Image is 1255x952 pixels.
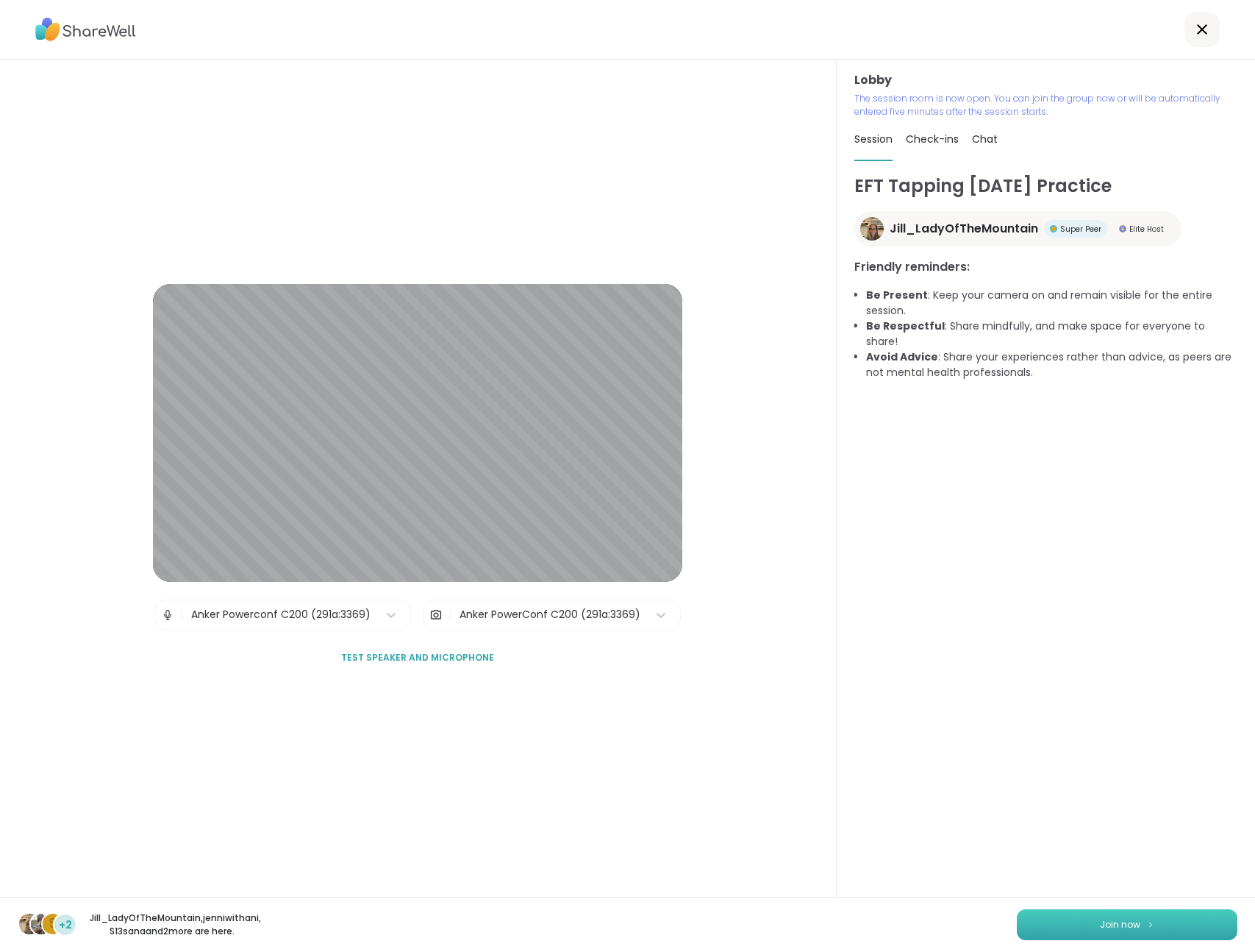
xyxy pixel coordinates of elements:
button: Join now [1017,909,1237,940]
li: : Keep your camera on and remain visible for the entire session. [866,288,1237,319]
h3: Friendly reminders: [854,258,1237,276]
span: | [180,600,184,630]
li: : Share your experiences rather than advice, as peers are not mental health professionals. [866,349,1237,380]
b: Avoid Advice [866,349,938,364]
div: Anker PowerConf C200 (291a:3369) [460,607,640,622]
img: Microphone [161,600,174,630]
span: | [448,600,452,630]
li: : Share mindfully, and make space for everyone to share! [866,319,1237,349]
a: Jill_LadyOfTheMountainJill_LadyOfTheMountainSuper PeerSuper PeerElite HostElite Host [854,211,1181,246]
p: The session room is now open. You can join the group now or will be automatically entered five mi... [854,92,1237,118]
span: Jill_LadyOfTheMountain [890,220,1038,238]
span: Super Peer [1060,224,1101,235]
img: Camera [429,600,443,630]
span: S [49,914,57,934]
span: Session [854,132,893,146]
span: +2 [59,917,72,933]
span: Check-ins [906,132,959,146]
h3: Lobby [854,71,1237,89]
b: Be Respectful [866,319,945,333]
h1: EFT Tapping [DATE] Practice [854,173,1237,199]
img: Super Peer [1050,225,1057,232]
img: Jill_LadyOfTheMountain [860,217,884,241]
img: jenniwithani [31,914,51,934]
div: Anker Powerconf C200 (291a:3369) [191,607,371,622]
span: Test speaker and microphone [341,651,494,664]
b: Be Present [866,288,928,302]
img: Elite Host [1119,225,1126,232]
button: Test speaker and microphone [335,642,500,673]
span: Chat [972,132,998,146]
img: ShareWell Logo [35,13,136,46]
img: Jill_LadyOfTheMountain [19,914,40,934]
p: Jill_LadyOfTheMountain , jenniwithani , S13sana and 2 more are here. [90,912,254,938]
span: Join now [1100,918,1140,931]
img: ShareWell Logomark [1146,920,1155,928]
span: Elite Host [1129,224,1164,235]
